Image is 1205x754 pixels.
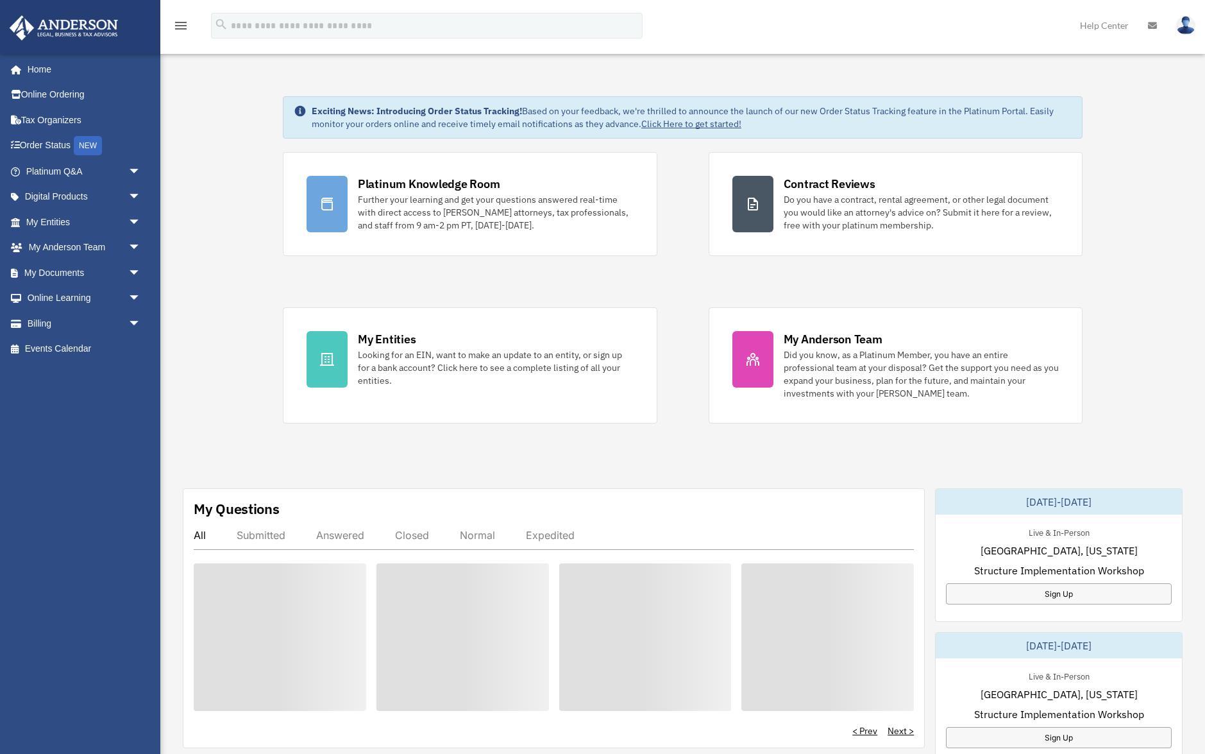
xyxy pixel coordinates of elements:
[946,583,1172,604] a: Sign Up
[784,193,1059,232] div: Do you have a contract, rental agreement, or other legal document you would like an attorney's ad...
[709,307,1083,424] a: My Anderson Team Did you know, as a Platinum Member, you have an entire professional team at your...
[641,118,741,130] a: Click Here to get started!
[974,707,1144,722] span: Structure Implementation Workshop
[9,107,160,133] a: Tax Organizers
[128,311,154,337] span: arrow_drop_down
[9,209,160,235] a: My Entitiesarrow_drop_down
[173,18,189,33] i: menu
[460,529,495,542] div: Normal
[709,152,1083,256] a: Contract Reviews Do you have a contract, rental agreement, or other legal document you would like...
[974,563,1144,578] span: Structure Implementation Workshop
[6,15,122,40] img: Anderson Advisors Platinum Portal
[128,209,154,236] span: arrow_drop_down
[1018,525,1100,538] div: Live & In-Person
[936,489,1182,515] div: [DATE]-[DATE]
[358,331,416,347] div: My Entities
[9,336,160,362] a: Events Calendar
[214,17,228,31] i: search
[9,133,160,159] a: Order StatusNEW
[9,82,160,108] a: Online Ordering
[1018,669,1100,682] div: Live & In-Person
[784,331,882,347] div: My Anderson Team
[128,184,154,210] span: arrow_drop_down
[9,235,160,261] a: My Anderson Teamarrow_drop_down
[9,311,160,336] a: Billingarrow_drop_down
[9,286,160,311] a: Online Learningarrow_drop_down
[283,152,657,256] a: Platinum Knowledge Room Further your learning and get your questions answered real-time with dire...
[9,184,160,210] a: Digital Productsarrow_drop_down
[128,159,154,185] span: arrow_drop_down
[316,529,364,542] div: Answered
[283,307,657,424] a: My Entities Looking for an EIN, want to make an update to an entity, or sign up for a bank accoun...
[173,22,189,33] a: menu
[237,529,285,542] div: Submitted
[888,724,914,737] a: Next >
[74,136,102,155] div: NEW
[981,543,1138,558] span: [GEOGRAPHIC_DATA], [US_STATE]
[9,260,160,286] a: My Documentsarrow_drop_down
[194,529,206,542] div: All
[312,105,522,117] strong: Exciting News: Introducing Order Status Tracking!
[9,159,160,184] a: Platinum Q&Aarrow_drop_down
[128,286,154,312] span: arrow_drop_down
[784,348,1059,400] div: Did you know, as a Platinum Member, you have an entire professional team at your disposal? Get th...
[312,105,1072,130] div: Based on your feedback, we're thrilled to announce the launch of our new Order Status Tracking fe...
[128,260,154,286] span: arrow_drop_down
[852,724,877,737] a: < Prev
[9,56,154,82] a: Home
[128,235,154,261] span: arrow_drop_down
[526,529,575,542] div: Expedited
[358,348,634,387] div: Looking for an EIN, want to make an update to an entity, or sign up for a bank account? Click her...
[358,193,634,232] div: Further your learning and get your questions answered real-time with direct access to [PERSON_NAM...
[194,499,280,518] div: My Questions
[936,633,1182,658] div: [DATE]-[DATE]
[946,727,1172,748] a: Sign Up
[358,176,500,192] div: Platinum Knowledge Room
[1176,16,1195,35] img: User Pic
[981,687,1138,702] span: [GEOGRAPHIC_DATA], [US_STATE]
[395,529,429,542] div: Closed
[784,176,875,192] div: Contract Reviews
